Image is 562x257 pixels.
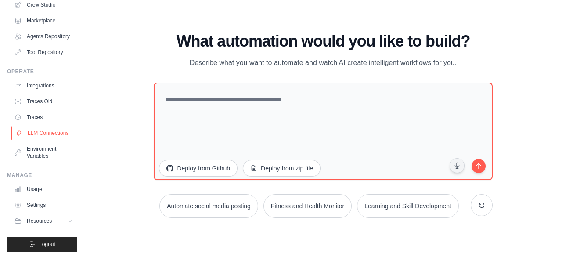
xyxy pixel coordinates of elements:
[11,94,77,109] a: Traces Old
[357,194,459,218] button: Learning and Skill Development
[7,68,77,75] div: Operate
[11,142,77,163] a: Environment Variables
[11,126,78,140] a: LLM Connections
[154,33,492,50] h1: What automation would you like to build?
[11,14,77,28] a: Marketplace
[39,241,55,248] span: Logout
[11,214,77,228] button: Resources
[176,57,471,69] p: Describe what you want to automate and watch AI create intelligent workflows for you.
[11,29,77,43] a: Agents Repository
[27,217,52,224] span: Resources
[7,237,77,252] button: Logout
[11,79,77,93] a: Integrations
[11,45,77,59] a: Tool Repository
[263,194,352,218] button: Fitness and Health Monitor
[243,160,321,177] button: Deploy from zip file
[159,194,258,218] button: Automate social media posting
[11,182,77,196] a: Usage
[11,198,77,212] a: Settings
[7,172,77,179] div: Manage
[159,160,238,177] button: Deploy from Github
[11,110,77,124] a: Traces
